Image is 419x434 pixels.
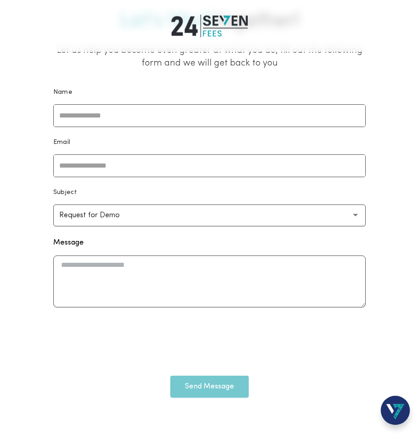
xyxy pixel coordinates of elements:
[170,376,249,398] button: Send Message
[53,88,72,97] p: Name
[53,204,366,226] button: Request for Demo
[53,255,366,307] textarea: Message
[140,318,279,354] iframe: reCAPTCHA
[171,15,248,37] img: 24|Seven Fees Logo
[54,105,366,127] input: Name
[53,138,71,147] p: Email
[59,210,134,221] p: Request for Demo
[54,155,366,177] input: Email
[53,188,77,197] p: Subject
[53,237,84,248] label: Message
[53,44,366,70] p: Let us help you become even greater at what you do, fill out the following form and we will get b...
